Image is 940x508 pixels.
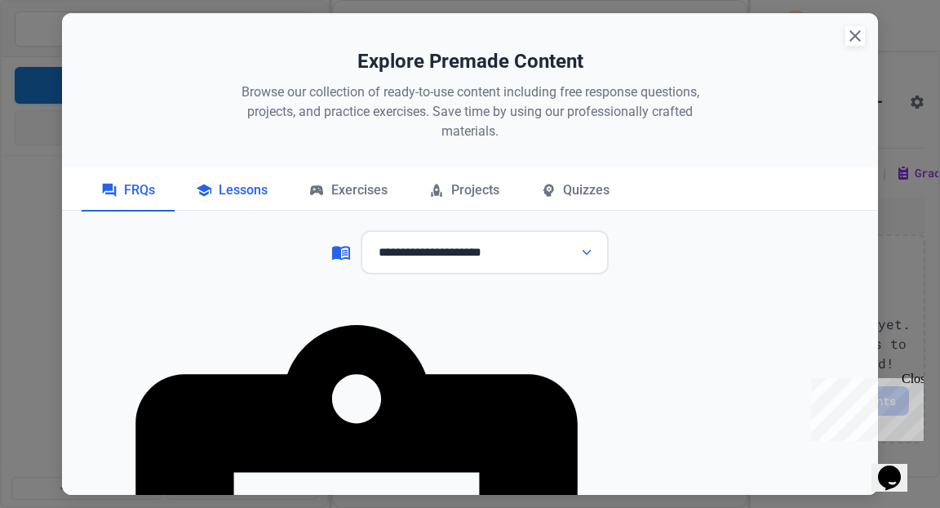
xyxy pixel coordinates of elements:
div: Exercises [289,171,407,212]
div: Quizzes [521,171,629,212]
div: FRQs [82,171,175,212]
iframe: chat widget [871,443,924,492]
h2: Explore Premade Content [86,47,854,76]
div: Lessons [176,171,287,212]
p: Browse our collection of ready-to-use content including free response questions, projects, and pr... [225,82,715,141]
iframe: chat widget [805,372,924,441]
div: Projects [409,171,519,212]
div: Chat with us now!Close [7,7,113,104]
